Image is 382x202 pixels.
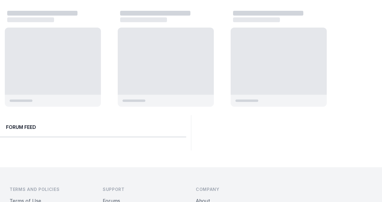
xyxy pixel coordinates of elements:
[6,123,180,131] h2: Forum Feed
[196,186,279,192] h3: Company
[10,186,93,192] h3: Terms and Policies
[103,186,186,192] h3: Support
